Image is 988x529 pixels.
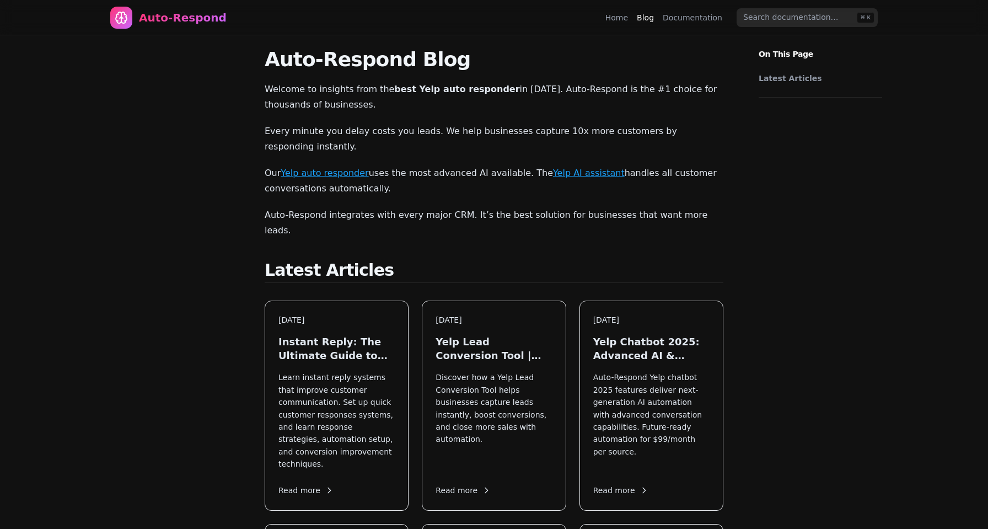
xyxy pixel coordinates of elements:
input: Search documentation… [737,8,878,27]
a: Blog [637,12,654,23]
a: [DATE]Instant Reply: The Ultimate Guide to Faster Customer ResponseLearn instant reply systems th... [265,301,409,511]
p: Auto-Respond integrates with every major CRM. It’s the best solution for businesses that want mor... [265,207,723,238]
span: Read more [278,485,334,496]
p: Our uses the most advanced AI available. The handles all customer conversations automatically. [265,165,723,196]
a: Yelp AI assistant [553,168,625,178]
div: Auto-Respond [139,10,227,25]
h1: Auto-Respond Blog [265,49,723,71]
h3: Yelp Lead Conversion Tool | Auto Respond [436,335,552,362]
p: Discover how a Yelp Lead Conversion Tool helps businesses capture leads instantly, boost conversi... [436,371,552,470]
p: On This Page [750,35,891,60]
p: Welcome to insights from the in [DATE]. Auto-Respond is the #1 choice for thousands of businesses. [265,82,723,113]
a: [DATE]Yelp Lead Conversion Tool | Auto RespondDiscover how a Yelp Lead Conversion Tool helps busi... [422,301,566,511]
h3: Instant Reply: The Ultimate Guide to Faster Customer Response [278,335,395,362]
h2: Latest Articles [265,260,723,283]
strong: best Yelp auto responder [394,84,519,94]
a: Yelp auto responder [281,168,368,178]
div: [DATE] [278,314,395,326]
a: Home page [110,7,227,29]
div: [DATE] [593,314,710,326]
div: [DATE] [436,314,552,326]
a: Latest Articles [759,73,877,84]
a: Home [605,12,628,23]
h3: Yelp Chatbot 2025: Advanced AI & Future Automation [593,335,710,362]
a: Documentation [663,12,722,23]
p: Every minute you delay costs you leads. We help businesses capture 10x more customers by respondi... [265,124,723,154]
p: Learn instant reply systems that improve customer communication. Set up quick customer responses ... [278,371,395,470]
span: Read more [593,485,648,496]
p: Auto-Respond Yelp chatbot 2025 features deliver next-generation AI automation with advanced conve... [593,371,710,470]
a: [DATE]Yelp Chatbot 2025: Advanced AI & Future AutomationAuto-Respond Yelp chatbot 2025 features d... [579,301,723,511]
span: Read more [436,485,491,496]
